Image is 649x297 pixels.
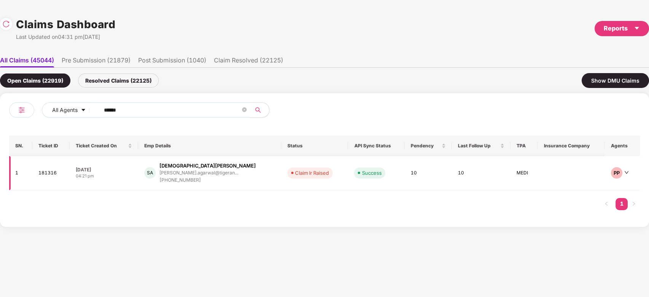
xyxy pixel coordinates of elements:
div: Success [362,169,381,177]
div: Reports [604,24,640,33]
span: search [250,107,265,113]
td: 181316 [32,156,69,190]
span: Pendency [411,143,440,149]
th: Ticket Created On [70,136,138,156]
div: Resolved Claims (22125) [78,73,159,88]
div: PP [611,167,622,179]
li: Post Submission (1040) [138,56,206,67]
li: 1 [616,198,628,210]
th: Pendency [405,136,452,156]
div: Show DMU Claims [582,73,649,88]
td: 10 [405,156,452,190]
td: MEDI [510,156,538,190]
li: Next Page [628,198,640,210]
img: svg+xml;base64,PHN2ZyB4bWxucz0iaHR0cDovL3d3dy53My5vcmcvMjAwMC9zdmciIHdpZHRoPSIyNCIgaGVpZ2h0PSIyNC... [17,105,26,115]
div: 04:21 pm [76,173,132,179]
span: down [624,170,629,175]
th: Agents [605,136,640,156]
span: Last Follow Up [458,143,499,149]
td: 10 [452,156,510,190]
span: caret-down [81,107,86,113]
div: [DEMOGRAPHIC_DATA][PERSON_NAME] [159,162,256,169]
th: TPA [510,136,538,156]
th: Ticket ID [32,136,69,156]
button: search [250,102,269,118]
li: Previous Page [600,198,612,210]
button: left [600,198,612,210]
span: All Agents [52,106,78,114]
li: Claim Resolved (22125) [214,56,283,67]
th: Insurance Company [538,136,605,156]
span: caret-down [634,25,640,31]
div: Last Updated on 04:31 pm[DATE] [16,33,115,41]
div: Claim Ir Raised [295,169,329,177]
td: 1 [9,156,32,190]
div: SA [144,167,156,179]
th: Last Follow Up [452,136,510,156]
th: API Sync Status [348,136,404,156]
h1: Claims Dashboard [16,16,115,33]
button: All Agentscaret-down [42,102,102,118]
div: [PHONE_NUMBER] [159,177,256,184]
span: Ticket Created On [76,143,126,149]
th: Status [281,136,348,156]
span: close-circle [242,107,247,112]
th: Emp Details [138,136,282,156]
div: [DATE] [76,166,132,173]
span: right [631,201,636,206]
div: [PERSON_NAME].agarwal@tigeran... [159,170,238,175]
img: svg+xml;base64,PHN2ZyBpZD0iUmVsb2FkLTMyeDMyIiB4bWxucz0iaHR0cDovL3d3dy53My5vcmcvMjAwMC9zdmciIHdpZH... [2,20,10,28]
li: Pre Submission (21879) [62,56,131,67]
span: close-circle [242,107,247,114]
th: SN. [9,136,32,156]
a: 1 [616,198,628,209]
button: right [628,198,640,210]
span: left [604,201,609,206]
